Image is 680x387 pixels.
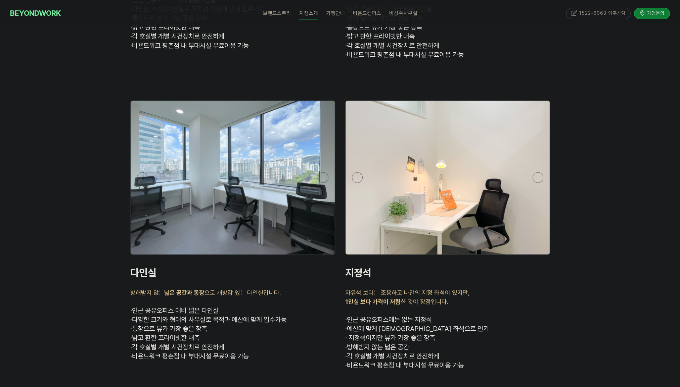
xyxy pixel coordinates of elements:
[347,316,432,324] span: 인근 공유오피스에는 없는 지정석
[345,298,401,305] strong: 1인실 보다 가격이 저렴
[345,334,347,342] strong: ·
[130,32,224,40] span: 각 호실별 개별 시건장치로 안전하게
[345,325,347,333] strong: ·
[345,51,347,59] strong: ·
[130,325,132,333] strong: ·
[130,289,281,296] span: 방해받지 않는 으로 개방감 있는 다인실입니다.
[130,316,132,324] strong: ·
[345,316,347,324] span: ·
[345,267,371,279] span: 지정석
[345,343,409,351] span: 방해받지 않는 넓은 공간
[130,352,249,360] span: 비욘드워크 평촌점 내 부대시설 무료이용 가능
[645,10,665,17] span: 가맹문의
[345,42,347,50] strong: ·
[164,289,205,296] strong: 넓은 공간과 통창
[389,10,417,16] span: 비상주사무실
[345,298,448,305] span: 한 것이 장점입니다.
[345,32,415,40] span: 밝고 환한 프라이빗한 내측
[263,10,291,16] span: 브랜드스토리
[130,343,132,351] strong: ·
[345,352,347,360] strong: ·
[130,267,156,279] span: 다인실
[345,343,347,351] strong: ·
[259,5,295,22] a: 브랜드스토리
[130,343,224,351] span: 각 호실별 개별 시건장치로 안전하게
[345,361,464,369] span: 비욘드워크 평촌점 내 부대시설 무료이용 가능
[299,8,318,19] span: 지점소개
[130,42,132,50] strong: ·
[295,5,322,22] a: 지점소개
[634,8,670,19] a: 가맹문의
[345,51,464,59] span: 비욘드워크 평촌점 내 부대시설 무료이용 가능
[130,23,200,31] span: 밝고 환한 프라이빗한 내측
[130,325,207,333] span: 통창으로 뷰가 가장 좋은 창측
[385,5,421,22] a: 비상주사무실
[130,32,132,40] strong: ·
[345,334,435,342] span: 지정석이지만 뷰가 가장 좋은 창측
[345,352,439,360] span: 각 호실별 개별 시건장치로 안전하게
[130,23,132,31] strong: ·
[322,5,349,22] a: 가맹안내
[130,316,286,324] span: 다양한 크기와 형태의 사무실로 목적과 예산에 맞게 입주가능
[345,23,347,31] strong: ·
[345,361,347,369] strong: ·
[345,289,470,296] span: 자유석 보다는 조용하고 나만의 지정 좌석이 있지만,
[130,334,132,342] strong: ·
[345,42,439,50] span: 각 호실별 개별 시건장치로 안전하게
[345,32,347,40] strong: ·
[349,5,385,22] a: 비욘드캠퍼스
[353,10,381,16] span: 비욘드캠퍼스
[132,307,219,315] span: 인근 공유오피스 대비 넓은 다인실
[326,10,345,16] span: 가맹안내
[130,352,132,360] strong: ·
[130,42,249,50] span: 비욘드워크 평촌점 내 부대시설 무료이용 가능
[10,7,61,19] a: BEYONDWORK
[130,334,200,342] span: 밝고 환한 프라이빗한 내측
[345,325,489,333] span: 예산에 맞게 [DEMOGRAPHIC_DATA] 좌석으로 인기
[345,23,422,31] span: 통창으로 뷰가 가장 좋은 창측
[130,307,132,315] span: ·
